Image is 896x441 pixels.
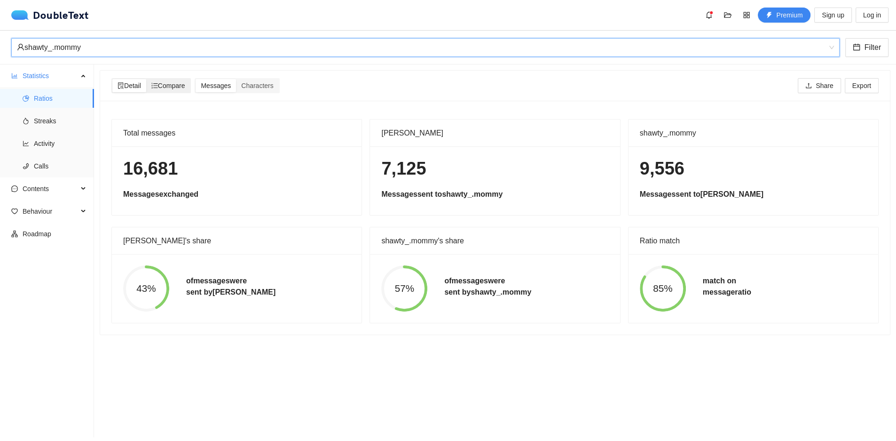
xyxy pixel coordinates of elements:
[123,158,350,180] h1: 16,681
[23,140,29,147] span: line-chart
[11,208,18,215] span: heart
[23,66,78,85] span: Statistics
[721,11,735,19] span: folder-open
[864,41,881,53] span: Filter
[34,89,86,108] span: Ratios
[11,10,89,20] div: DoubleText
[814,8,851,23] button: Sign up
[640,227,867,254] div: Ratio match
[23,225,86,243] span: Roadmap
[640,120,867,146] div: shawty_.mommy
[856,8,888,23] button: Log in
[118,82,141,89] span: Detail
[640,158,867,180] h1: 9,556
[381,120,608,146] div: [PERSON_NAME]
[822,10,844,20] span: Sign up
[34,134,86,153] span: Activity
[23,95,29,102] span: pie-chart
[444,275,531,298] h5: of messages were sent by shawty_.mommy
[201,82,231,89] span: Messages
[703,275,751,298] h5: match on message ratio
[845,78,879,93] button: Export
[739,8,754,23] button: appstore
[11,231,18,237] span: apartment
[701,8,716,23] button: bell
[17,43,24,51] span: user
[23,163,29,169] span: phone
[11,10,89,20] a: logoDoubleText
[739,11,754,19] span: appstore
[123,284,169,294] span: 43%
[720,8,735,23] button: folder-open
[17,39,834,56] span: shawty_.mommy
[776,10,802,20] span: Premium
[852,80,871,91] span: Export
[23,118,29,124] span: fire
[702,11,716,19] span: bell
[34,157,86,176] span: Calls
[186,275,275,298] h5: of messages were sent by [PERSON_NAME]
[798,78,841,93] button: uploadShare
[381,189,608,200] h5: Messages sent to shawty_.mommy
[151,82,185,89] span: Compare
[766,12,772,19] span: thunderbolt
[863,10,881,20] span: Log in
[23,202,78,221] span: Behaviour
[805,82,812,90] span: upload
[381,227,608,254] div: shawty_.mommy's share
[23,179,78,198] span: Contents
[118,82,124,89] span: file-search
[640,284,686,294] span: 85%
[11,72,18,79] span: bar-chart
[758,8,810,23] button: thunderboltPremium
[123,189,350,200] h5: Messages exchanged
[381,284,427,294] span: 57%
[241,82,273,89] span: Characters
[853,43,860,52] span: calendar
[123,227,350,254] div: [PERSON_NAME]'s share
[11,185,18,192] span: message
[151,82,158,89] span: ordered-list
[34,112,86,130] span: Streaks
[381,158,608,180] h1: 7,125
[123,120,350,146] div: Total messages
[17,39,825,56] div: shawty_.mommy
[816,80,833,91] span: Share
[11,10,33,20] img: logo
[640,189,867,200] h5: Messages sent to [PERSON_NAME]
[845,38,888,57] button: calendarFilter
